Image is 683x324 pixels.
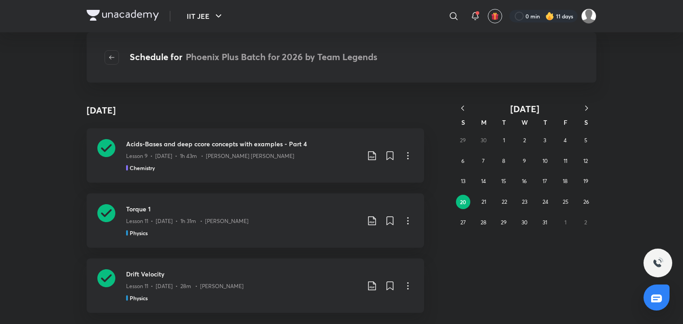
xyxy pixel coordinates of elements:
[521,118,528,127] abbr: Wednesday
[543,118,547,127] abbr: Thursday
[521,219,527,226] abbr: July 30, 2025
[130,50,377,65] h4: Schedule for
[578,133,593,148] button: July 5, 2025
[126,282,244,290] p: Lesson 11 • [DATE] • 28m • [PERSON_NAME]
[501,219,507,226] abbr: July 29, 2025
[543,158,547,164] abbr: July 10, 2025
[503,137,505,144] abbr: July 1, 2025
[482,158,485,164] abbr: July 7, 2025
[522,198,527,205] abbr: July 23, 2025
[456,154,470,168] button: July 6, 2025
[522,178,527,184] abbr: July 16, 2025
[460,219,466,226] abbr: July 27, 2025
[126,139,359,149] h3: Acids-Bases and deep ccore concepts with examples - Part 4
[456,174,470,188] button: July 13, 2025
[543,198,548,205] abbr: July 24, 2025
[126,217,249,225] p: Lesson 11 • [DATE] • 1h 31m • [PERSON_NAME]
[517,133,532,148] button: July 2, 2025
[456,195,470,209] button: July 20, 2025
[543,178,547,184] abbr: July 17, 2025
[126,204,359,214] h3: Torque 1
[130,164,155,172] h5: Chemistry
[502,118,506,127] abbr: Tuesday
[543,137,546,144] abbr: July 3, 2025
[523,137,526,144] abbr: July 2, 2025
[481,118,486,127] abbr: Monday
[583,158,588,164] abbr: July 12, 2025
[502,158,505,164] abbr: July 8, 2025
[497,133,511,148] button: July 1, 2025
[558,133,573,148] button: July 4, 2025
[517,154,532,168] button: July 9, 2025
[491,12,499,20] img: avatar
[510,103,539,115] span: [DATE]
[488,9,502,23] button: avatar
[558,154,573,168] button: July 11, 2025
[130,294,148,302] h5: Physics
[583,178,588,184] abbr: July 19, 2025
[523,158,526,164] abbr: July 9, 2025
[476,215,490,230] button: July 28, 2025
[517,195,532,209] button: July 23, 2025
[545,12,554,21] img: streak
[538,154,552,168] button: July 10, 2025
[583,198,589,205] abbr: July 26, 2025
[461,158,464,164] abbr: July 6, 2025
[130,229,148,237] h5: Physics
[181,7,229,25] button: IIT JEE
[517,215,532,230] button: July 30, 2025
[564,158,567,164] abbr: July 11, 2025
[563,178,568,184] abbr: July 18, 2025
[87,258,424,313] a: Drift VelocityLesson 11 • [DATE] • 28m • [PERSON_NAME]Physics
[481,219,486,226] abbr: July 28, 2025
[564,118,567,127] abbr: Friday
[584,137,587,144] abbr: July 5, 2025
[456,215,470,230] button: July 27, 2025
[497,215,511,230] button: July 29, 2025
[501,178,506,184] abbr: July 15, 2025
[186,51,377,63] span: Phoenix Plus Batch for 2026 by Team Legends
[482,198,486,205] abbr: July 21, 2025
[538,215,552,230] button: July 31, 2025
[559,195,573,209] button: July 25, 2025
[578,154,593,168] button: July 12, 2025
[517,174,532,188] button: July 16, 2025
[87,104,116,117] h4: [DATE]
[126,269,359,279] h3: Drift Velocity
[497,195,512,209] button: July 22, 2025
[584,118,588,127] abbr: Saturday
[87,193,424,248] a: Torque 1Lesson 11 • [DATE] • 1h 31m • [PERSON_NAME]Physics
[563,198,569,205] abbr: July 25, 2025
[460,198,466,206] abbr: July 20, 2025
[497,154,511,168] button: July 8, 2025
[476,174,490,188] button: July 14, 2025
[87,10,159,23] a: Company Logo
[477,195,491,209] button: July 21, 2025
[581,9,596,24] img: Shreyas Bhanu
[502,198,507,205] abbr: July 22, 2025
[652,258,663,268] img: ttu
[578,174,593,188] button: July 19, 2025
[564,137,567,144] abbr: July 4, 2025
[87,128,424,183] a: Acids-Bases and deep ccore concepts with examples - Part 4Lesson 9 • [DATE] • 1h 43m • [PERSON_NA...
[481,178,486,184] abbr: July 14, 2025
[461,118,465,127] abbr: Sunday
[538,174,552,188] button: July 17, 2025
[476,154,490,168] button: July 7, 2025
[543,219,547,226] abbr: July 31, 2025
[126,152,294,160] p: Lesson 9 • [DATE] • 1h 43m • [PERSON_NAME] [PERSON_NAME]
[461,178,465,184] abbr: July 13, 2025
[538,133,552,148] button: July 3, 2025
[579,195,593,209] button: July 26, 2025
[538,195,552,209] button: July 24, 2025
[497,174,511,188] button: July 15, 2025
[473,103,577,114] button: [DATE]
[558,174,573,188] button: July 18, 2025
[87,10,159,21] img: Company Logo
